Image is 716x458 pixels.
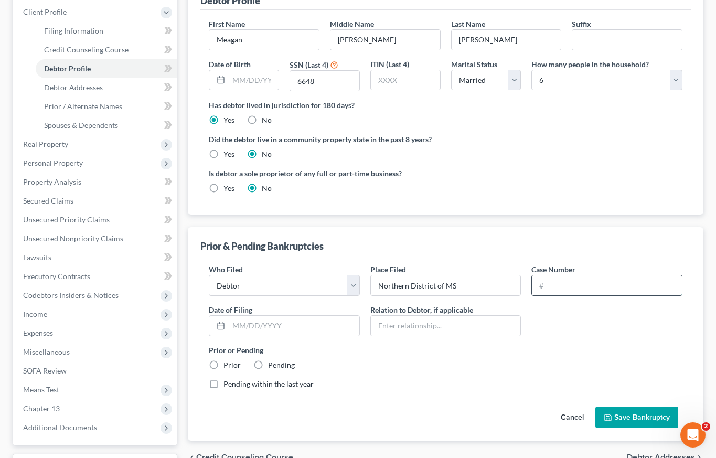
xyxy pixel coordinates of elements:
[209,168,440,179] label: Is debtor a sole proprietor of any full or part-time business?
[229,316,359,336] input: MM/DD/YYYY
[452,30,561,50] input: --
[371,316,521,336] input: Enter relationship...
[702,422,710,431] span: 2
[262,149,272,159] label: No
[15,361,177,380] a: SOFA Review
[23,423,97,432] span: Additional Documents
[44,121,118,130] span: Spouses & Dependents
[23,291,119,300] span: Codebtors Insiders & Notices
[223,379,314,389] label: Pending within the last year
[223,115,234,125] label: Yes
[209,59,251,70] label: Date of Birth
[330,30,440,50] input: M.I
[44,45,129,54] span: Credit Counseling Course
[23,177,81,186] span: Property Analysis
[209,265,243,274] span: Who Filed
[23,347,70,356] span: Miscellaneous
[44,26,103,35] span: Filing Information
[44,83,103,92] span: Debtor Addresses
[23,310,47,318] span: Income
[572,30,682,50] input: --
[15,210,177,229] a: Unsecured Priority Claims
[209,30,319,50] input: --
[23,7,67,16] span: Client Profile
[531,59,649,70] label: How many people in the household?
[572,18,591,29] label: Suffix
[36,97,177,116] a: Prior / Alternate Names
[23,385,59,394] span: Means Test
[223,360,241,370] label: Prior
[371,70,440,90] input: XXXX
[680,422,706,448] iframe: Intercom live chat
[209,134,682,145] label: Did the debtor live in a community property state in the past 8 years?
[370,59,409,70] label: ITIN (Last 4)
[290,71,359,91] input: XXXX
[36,40,177,59] a: Credit Counseling Course
[23,404,60,413] span: Chapter 13
[36,59,177,78] a: Debtor Profile
[268,360,295,370] label: Pending
[23,366,67,375] span: SOFA Review
[532,275,682,295] input: #
[200,240,324,252] div: Prior & Pending Bankruptcies
[370,265,406,274] span: Place Filed
[262,115,272,125] label: No
[36,22,177,40] a: Filing Information
[451,59,497,70] label: Marital Status
[15,191,177,210] a: Secured Claims
[370,304,473,315] label: Relation to Debtor, if applicable
[290,59,328,70] label: SSN (Last 4)
[209,18,245,29] label: First Name
[15,248,177,267] a: Lawsuits
[451,18,485,29] label: Last Name
[549,407,595,428] button: Cancel
[223,183,234,194] label: Yes
[15,229,177,248] a: Unsecured Nonpriority Claims
[262,183,272,194] label: No
[371,275,521,295] input: Enter place filed...
[15,173,177,191] a: Property Analysis
[23,234,123,243] span: Unsecured Nonpriority Claims
[23,215,110,224] span: Unsecured Priority Claims
[595,407,678,429] button: Save Bankruptcy
[36,78,177,97] a: Debtor Addresses
[36,116,177,135] a: Spouses & Dependents
[23,272,90,281] span: Executory Contracts
[23,196,73,205] span: Secured Claims
[209,345,682,356] label: Prior or Pending
[23,253,51,262] span: Lawsuits
[330,18,374,29] label: Middle Name
[209,305,252,314] span: Date of Filing
[209,100,682,111] label: Has debtor lived in jurisdiction for 180 days?
[229,70,279,90] input: MM/DD/YYYY
[23,140,68,148] span: Real Property
[44,64,91,73] span: Debtor Profile
[44,102,122,111] span: Prior / Alternate Names
[15,267,177,286] a: Executory Contracts
[23,328,53,337] span: Expenses
[223,149,234,159] label: Yes
[531,264,575,275] label: Case Number
[23,158,83,167] span: Personal Property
